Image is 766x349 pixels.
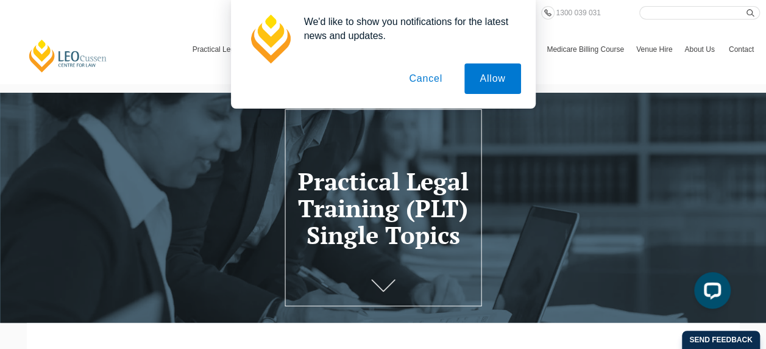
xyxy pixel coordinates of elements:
[291,168,475,248] h1: Practical Legal Training (PLT) Single Topics
[246,15,294,63] img: notification icon
[464,63,520,94] button: Allow
[294,15,521,43] div: We'd like to show you notifications for the latest news and updates.
[394,63,458,94] button: Cancel
[684,267,736,318] iframe: LiveChat chat widget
